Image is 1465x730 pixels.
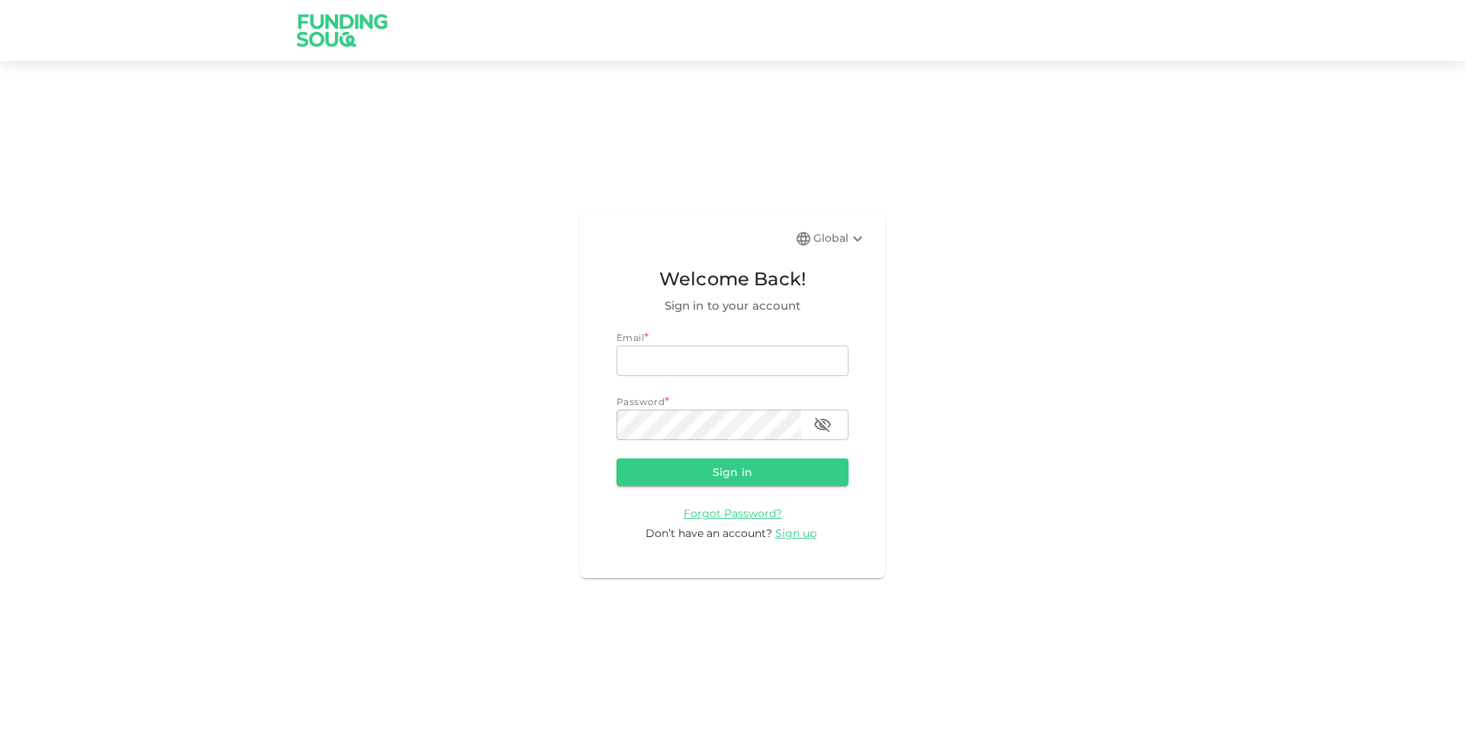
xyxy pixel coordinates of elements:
[617,265,848,294] span: Welcome Back!
[684,506,782,520] a: Forgot Password?
[775,526,816,540] span: Sign up
[617,332,644,343] span: Email
[646,526,772,540] span: Don’t have an account?
[617,346,848,376] input: email
[617,297,848,315] span: Sign in to your account
[813,230,867,248] div: Global
[617,410,801,440] input: password
[617,396,665,407] span: Password
[617,458,848,486] button: Sign in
